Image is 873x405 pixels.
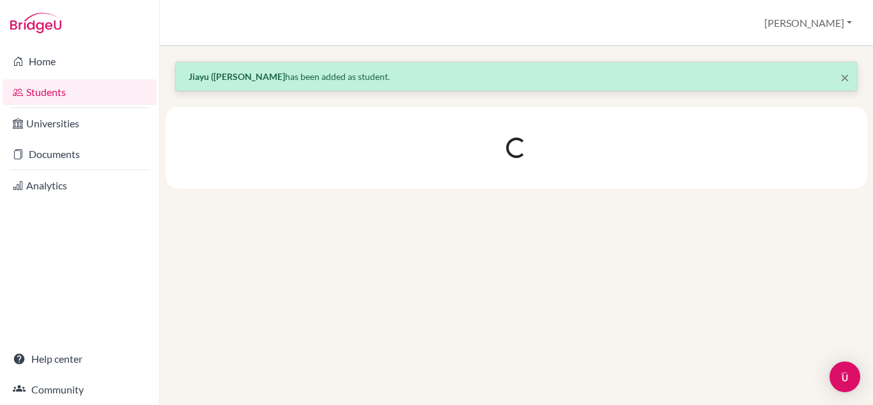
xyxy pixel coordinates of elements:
a: Documents [3,141,157,167]
img: Bridge-U [10,13,61,33]
a: Students [3,79,157,105]
a: Community [3,377,157,402]
a: Help center [3,346,157,372]
button: Close [840,70,849,85]
div: Open Intercom Messenger [830,361,860,392]
span: × [840,68,849,86]
button: [PERSON_NAME] [759,11,858,35]
p: has been added as student. [189,70,844,83]
a: Analytics [3,173,157,198]
a: Universities [3,111,157,136]
a: Home [3,49,157,74]
strong: Jiayu ([PERSON_NAME] [189,71,285,82]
